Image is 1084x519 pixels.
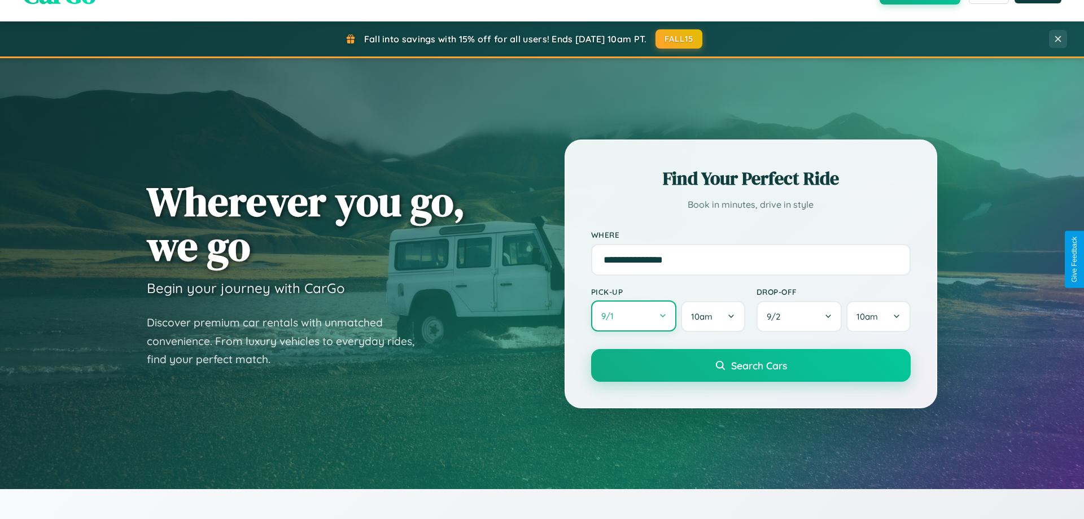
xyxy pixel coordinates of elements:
p: Book in minutes, drive in style [591,197,911,213]
label: Pick-up [591,287,745,296]
button: 9/1 [591,300,677,332]
div: Give Feedback [1070,237,1078,282]
span: 9 / 1 [601,311,619,321]
button: FALL15 [655,29,703,49]
label: Where [591,230,911,239]
span: Fall into savings with 15% off for all users! Ends [DATE] 10am PT. [364,33,647,45]
span: 10am [692,311,713,322]
p: Discover premium car rentals with unmatched convenience. From luxury vehicles to everyday rides, ... [147,313,429,369]
h1: Wherever you go, we go [147,179,465,268]
button: Search Cars [591,349,911,382]
h3: Begin your journey with CarGo [147,280,345,296]
span: 10am [857,311,878,322]
h2: Find Your Perfect Ride [591,166,911,191]
button: 9/2 [757,301,842,332]
button: 10am [681,301,745,332]
span: 9 / 2 [767,311,786,322]
button: 10am [847,301,911,332]
span: Search Cars [732,359,788,372]
label: Drop-off [757,287,911,296]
